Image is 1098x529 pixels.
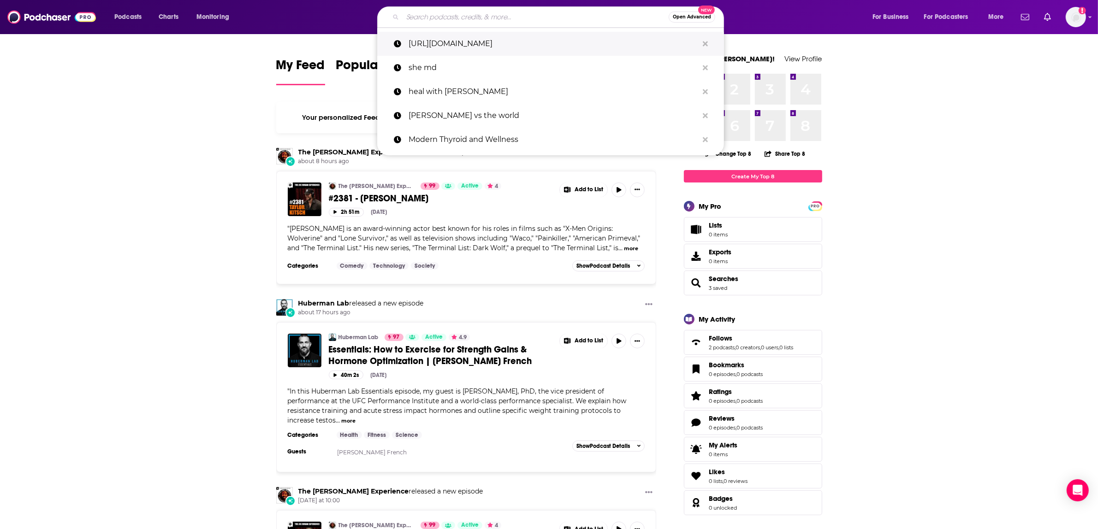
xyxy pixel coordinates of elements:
[276,487,293,504] a: The Joe Rogan Experience
[709,221,728,229] span: Lists
[687,416,706,429] a: Reviews
[982,10,1015,24] button: open menu
[341,417,356,425] button: more
[988,11,1004,24] span: More
[687,363,706,376] a: Bookmarks
[329,522,336,529] img: The Joe Rogan Experience
[276,102,657,133] div: Your personalized Feed is curated based on the Podcasts, Creators, Users, and Lists that you Follow.
[153,10,184,24] a: Charts
[329,370,363,379] button: 40m 2s
[1040,9,1055,25] a: Show notifications dropdown
[409,80,698,104] p: heal with kelly
[385,334,404,341] a: 97
[288,334,321,367] img: Essentials: How to Exercise for Strength Gains & Hormone Optimization | Dr. Duncan French
[684,357,822,382] span: Bookmarks
[735,344,736,351] span: ,
[329,182,336,190] a: The Joe Rogan Experience
[336,57,415,78] span: Popular Feed
[709,451,738,458] span: 0 items
[709,285,728,291] a: 3 saved
[684,330,822,355] span: Follows
[411,262,439,270] a: Society
[924,11,968,24] span: For Podcasters
[709,494,737,503] a: Badges
[709,248,732,256] span: Exports
[338,522,415,529] a: The [PERSON_NAME] Experience
[276,148,293,165] a: The Joe Rogan Experience
[276,299,293,316] a: Huberman Lab
[737,424,763,431] a: 0 podcasts
[572,441,645,452] button: ShowPodcast Details
[698,6,715,14] span: New
[560,334,608,348] button: Show More Button
[421,334,446,341] a: Active
[337,449,407,456] a: [PERSON_NAME] French
[575,337,603,344] span: Add to List
[285,307,296,317] div: New Episode
[709,441,738,449] span: My Alerts
[336,416,340,424] span: ...
[409,128,698,152] p: Modern Thyroid and Wellness
[687,250,706,263] span: Exports
[159,11,178,24] span: Charts
[684,410,822,435] span: Reviews
[371,372,387,378] div: [DATE]
[737,398,763,404] a: 0 podcasts
[709,424,736,431] a: 0 episodes
[285,496,296,506] div: New Episode
[377,80,724,104] a: heal with [PERSON_NAME]
[364,431,390,439] a: Fitness
[709,494,733,503] span: Badges
[298,148,483,157] h3: released a new episode
[810,202,821,209] a: PRO
[736,424,737,431] span: ,
[288,387,627,424] span: In this Huberman Lab Essentials episode, my guest is [PERSON_NAME], PhD, the vice president of pe...
[1066,7,1086,27] img: User Profile
[709,414,763,423] a: Reviews
[684,464,822,488] span: Likes
[684,270,822,295] span: Searches
[329,193,429,204] span: #2381 - [PERSON_NAME]
[687,223,706,236] span: Lists
[687,389,706,402] a: Ratings
[709,505,737,511] a: 0 unlocked
[1067,479,1089,501] div: Open Intercom Messenger
[369,262,409,270] a: Technology
[699,202,722,211] div: My Pro
[687,443,706,456] span: My Alerts
[288,448,329,455] h3: Guests
[736,398,737,404] span: ,
[630,182,645,197] button: Show More Button
[709,388,732,396] span: Ratings
[276,57,325,85] a: My Feed
[684,437,822,462] a: My Alerts
[108,10,154,24] button: open menu
[338,182,415,190] a: The [PERSON_NAME] Experience
[461,182,479,191] span: Active
[298,487,409,495] a: The Joe Rogan Experience
[298,487,483,496] h3: released a new episode
[624,245,638,253] button: more
[449,334,470,341] button: 4.9
[337,262,368,270] a: Comedy
[196,11,229,24] span: Monitoring
[377,32,724,56] a: [URL][DOMAIN_NAME]
[724,478,748,484] a: 0 reviews
[866,10,920,24] button: open menu
[285,156,296,166] div: New Episode
[377,104,724,128] a: [PERSON_NAME] vs the world
[723,478,724,484] span: ,
[425,333,443,342] span: Active
[298,299,350,307] a: Huberman Lab
[709,468,748,476] a: Likes
[684,54,775,63] a: Welcome [PERSON_NAME]!
[288,182,321,216] a: #2381 - Taylor Kitsch
[429,182,436,191] span: 99
[421,182,439,190] a: 99
[7,8,96,26] img: Podchaser - Follow, Share and Rate Podcasts
[736,344,760,351] a: 0 creators
[779,344,780,351] span: ,
[684,217,822,242] a: Lists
